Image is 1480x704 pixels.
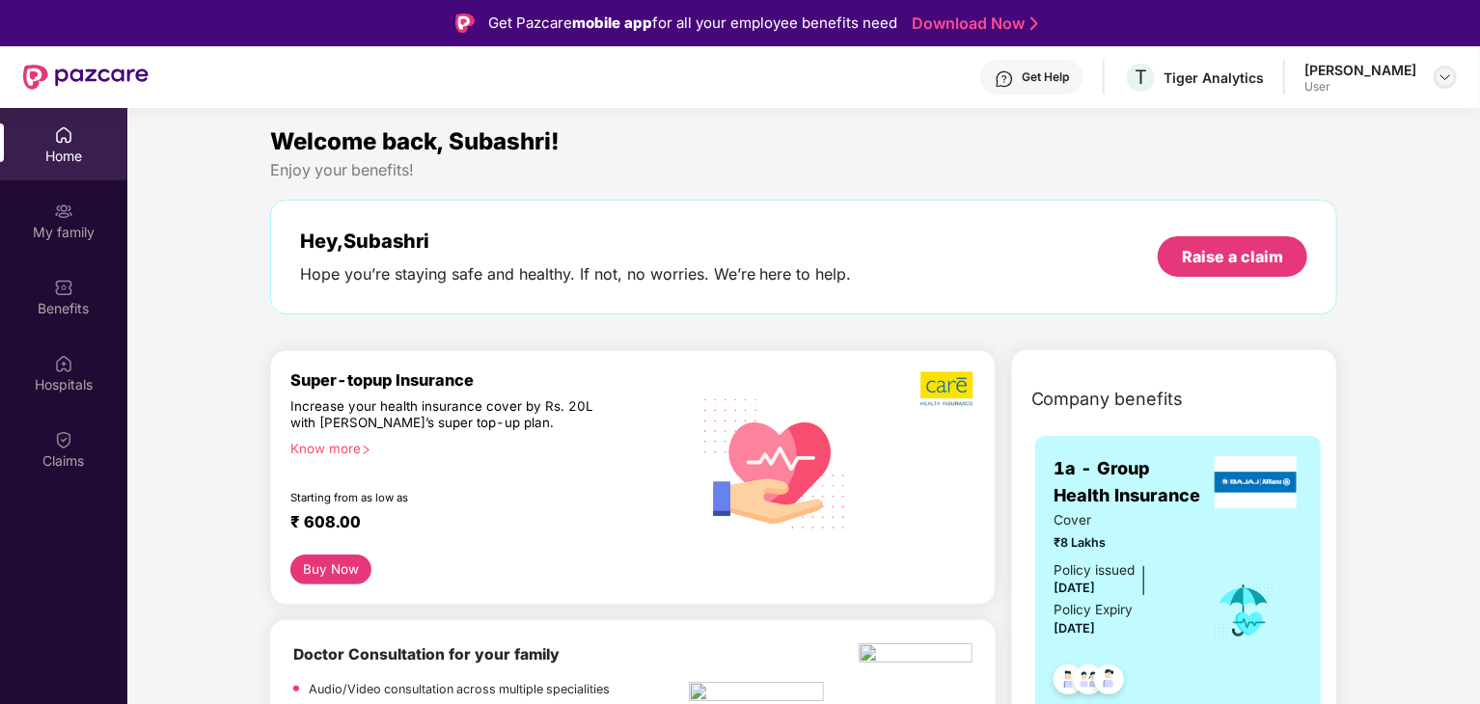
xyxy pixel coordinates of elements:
[361,445,371,455] span: right
[455,14,475,33] img: Logo
[1304,61,1416,79] div: [PERSON_NAME]
[290,512,671,535] div: ₹ 608.00
[1215,456,1298,508] img: insurerLogo
[309,680,610,699] p: Audio/Video consultation across multiple specialities
[1213,579,1275,642] img: icon
[1055,533,1187,553] span: ₹8 Lakhs
[690,375,862,550] img: svg+xml;base64,PHN2ZyB4bWxucz0iaHR0cDovL3d3dy53My5vcmcvMjAwMC9zdmciIHhtbG5zOnhsaW5rPSJodHRwOi8vd3...
[54,125,73,145] img: svg+xml;base64,PHN2ZyBpZD0iSG9tZSIgeG1sbnM9Imh0dHA6Ly93d3cudzMub3JnLzIwMDAvc3ZnIiB3aWR0aD0iMjAiIG...
[1438,69,1453,85] img: svg+xml;base64,PHN2ZyBpZD0iRHJvcGRvd24tMzJ4MzIiIHhtbG5zPSJodHRwOi8vd3d3LnczLm9yZy8yMDAwL3N2ZyIgd2...
[300,264,852,284] div: Hope you’re staying safe and healthy. If not, no worries. We’re here to help.
[1055,510,1187,530] span: Cover
[1164,68,1264,87] div: Tiger Analytics
[912,14,1032,34] a: Download Now
[1055,621,1096,636] span: [DATE]
[54,430,73,449] img: svg+xml;base64,PHN2ZyBpZD0iQ2xhaW0iIHhtbG5zPSJodHRwOi8vd3d3LnczLm9yZy8yMDAwL3N2ZyIgd2lkdGg9IjIwIi...
[1055,560,1136,581] div: Policy issued
[1055,455,1210,510] span: 1a - Group Health Insurance
[1022,69,1069,85] div: Get Help
[1182,246,1283,267] div: Raise a claim
[290,370,690,390] div: Super-topup Insurance
[290,555,372,584] button: Buy Now
[54,202,73,221] img: svg+xml;base64,PHN2ZyB3aWR0aD0iMjAiIGhlaWdodD0iMjAiIHZpZXdCb3g9IjAgMCAyMCAyMCIgZmlsbD0ibm9uZSIgeG...
[920,370,975,407] img: b5dec4f62d2307b9de63beb79f102df3.png
[290,491,608,504] div: Starting from as low as
[300,230,852,253] div: Hey, Subashri
[293,645,560,663] b: Doctor Consultation for your family
[488,12,897,35] div: Get Pazcare for all your employee benefits need
[1304,79,1416,95] div: User
[572,14,652,32] strong: mobile app
[995,69,1014,89] img: svg+xml;base64,PHN2ZyBpZD0iSGVscC0zMngzMiIgeG1sbnM9Imh0dHA6Ly93d3cudzMub3JnLzIwMDAvc3ZnIiB3aWR0aD...
[1055,600,1134,620] div: Policy Expiry
[290,398,607,433] div: Increase your health insurance cover by Rs. 20L with [PERSON_NAME]’s super top-up plan.
[54,354,73,373] img: svg+xml;base64,PHN2ZyBpZD0iSG9zcGl0YWxzIiB4bWxucz0iaHR0cDovL3d3dy53My5vcmcvMjAwMC9zdmciIHdpZHRoPS...
[1055,581,1096,595] span: [DATE]
[290,441,678,454] div: Know more
[1135,66,1147,89] span: T
[859,643,972,668] img: physica%20-%20Edited.png
[1031,386,1184,413] span: Company benefits
[1030,14,1038,34] img: Stroke
[270,160,1338,180] div: Enjoy your benefits!
[54,278,73,297] img: svg+xml;base64,PHN2ZyBpZD0iQmVuZWZpdHMiIHhtbG5zPSJodHRwOi8vd3d3LnczLm9yZy8yMDAwL3N2ZyIgd2lkdGg9Ij...
[23,65,149,90] img: New Pazcare Logo
[270,127,560,155] span: Welcome back, Subashri!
